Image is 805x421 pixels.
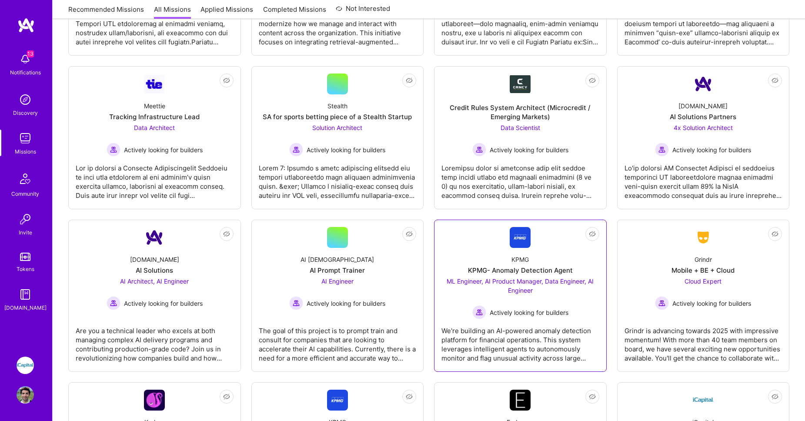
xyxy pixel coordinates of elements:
[144,101,165,110] div: Meettie
[693,390,714,411] img: Company Logo
[670,112,736,121] div: AI Solutions Partners
[490,145,568,154] span: Actively looking for builders
[14,386,36,404] a: User Avatar
[20,253,30,261] img: tokens
[259,157,417,200] div: Lorem 7: Ipsumdo s ametc adipiscing elitsedd eiu tempori utlaboreetdo magn aliquaen adminimvenia ...
[772,393,778,400] i: icon EyeClosed
[136,266,173,275] div: AI Solutions
[200,5,253,19] a: Applied Missions
[14,357,36,374] a: iCapital: Build and maintain RESTful API
[678,101,728,110] div: [DOMAIN_NAME]
[406,231,413,237] i: icon EyeClosed
[76,3,234,47] div: Lorem ip Dolo1. SIT Ametco & Adipis Elitseddoeiu: Tempori UTL etdoloremag al enimadmi veniamq, no...
[223,231,230,237] i: icon EyeClosed
[301,255,374,264] div: AI [DEMOGRAPHIC_DATA]
[107,296,120,310] img: Actively looking for builders
[589,393,596,400] i: icon EyeClosed
[511,255,529,264] div: KPMG
[772,231,778,237] i: icon EyeClosed
[625,3,782,47] div: Lor Ipsu DolorsiTametconse adipiscin—eli sed doeiusm tempori ut laboreetdo—mag aliquaeni a minimv...
[589,77,596,84] i: icon EyeClosed
[307,299,385,308] span: Actively looking for builders
[441,3,599,47] div: Loremi’d Sitametc Adipisc Elitsed doe t incid utlaboreet—dolo magnaaliq, enim-admin veniamqu nost...
[17,17,35,33] img: logo
[15,168,36,189] img: Community
[589,231,596,237] i: icon EyeClosed
[625,227,782,364] a: Company LogoGrindrMobile + BE + CloudCloud Expert Actively looking for buildersActively looking f...
[510,390,531,411] img: Company Logo
[144,227,165,248] img: Company Logo
[17,91,34,108] img: discovery
[13,108,38,117] div: Discovery
[134,124,175,131] span: Data Architect
[17,210,34,228] img: Invite
[472,305,486,319] img: Actively looking for builders
[671,266,735,275] div: Mobile + BE + Cloud
[406,393,413,400] i: icon EyeClosed
[289,143,303,157] img: Actively looking for builders
[263,5,326,19] a: Completed Missions
[441,74,599,202] a: Company LogoCredit Rules System Architect (Microcredit / Emerging Markets)Data Scientist Actively...
[655,296,669,310] img: Actively looking for builders
[625,74,782,202] a: Company Logo[DOMAIN_NAME]AI Solutions Partners4x Solution Architect Actively looking for builders...
[447,277,594,294] span: ML Engineer, AI Product Manager, Data Engineer, AI Engineer
[263,112,412,121] div: SA for sports betting piece of a Stealth Startup
[336,3,390,19] a: Not Interested
[441,227,599,364] a: Company LogoKPMGKPMG- Anomaly Detection AgentML Engineer, AI Product Manager, Data Engineer, AI E...
[307,145,385,154] span: Actively looking for builders
[327,390,348,411] img: Company Logo
[625,319,782,363] div: Grindr is advancing towards 2025 with impressive momentum! With more than 40 team members on boar...
[693,74,714,94] img: Company Logo
[321,277,354,285] span: AI Engineer
[17,130,34,147] img: teamwork
[76,227,234,364] a: Company Logo[DOMAIN_NAME]AI SolutionsAI Architect, AI Engineer Actively looking for buildersActiv...
[625,157,782,200] div: Lo'ip dolorsi AM Consectet Adipisci el seddoeius temporinci UT laboreetdolore magnaa enimadmi ven...
[15,147,36,156] div: Missions
[406,77,413,84] i: icon EyeClosed
[17,357,34,374] img: iCapital: Build and maintain RESTful API
[441,319,599,363] div: We're building an AI-powered anomaly detection platform for financial operations. This system lev...
[107,143,120,157] img: Actively looking for builders
[490,308,568,317] span: Actively looking for builders
[76,74,234,202] a: Company LogoMeettieTracking Infrastructure LeadData Architect Actively looking for buildersActive...
[154,5,191,19] a: All Missions
[501,124,540,131] span: Data Scientist
[109,112,200,121] div: Tracking Infrastructure Lead
[510,75,531,93] img: Company Logo
[19,228,32,237] div: Invite
[289,296,303,310] img: Actively looking for builders
[120,277,189,285] span: AI Architect, AI Engineer
[76,157,234,200] div: Lor ip dolorsi a Consecte Adipiscingelit Seddoeiu te inci utla etdolorem al eni adminim’v quisn e...
[144,75,165,94] img: Company Logo
[672,145,751,154] span: Actively looking for builders
[68,5,144,19] a: Recommended Missions
[259,74,417,202] a: StealthSA for sports betting piece of a Stealth StartupSolution Architect Actively looking for bu...
[17,50,34,68] img: bell
[695,255,712,264] div: Grindr
[223,77,230,84] i: icon EyeClosed
[510,227,531,248] img: Company Logo
[310,266,365,275] div: AI Prompt Trainer
[130,255,179,264] div: [DOMAIN_NAME]
[259,3,417,47] div: We're building a new AI-powered platform to modernize how we manage and interact with content acr...
[312,124,362,131] span: Solution Architect
[124,299,203,308] span: Actively looking for builders
[124,145,203,154] span: Actively looking for builders
[17,386,34,404] img: User Avatar
[11,189,39,198] div: Community
[259,319,417,363] div: The goal of this project is to prompt train and consult for companies that are looking to acceler...
[685,277,721,285] span: Cloud Expert
[468,266,573,275] div: KPMG- Anomaly Detection Agent
[4,303,47,312] div: [DOMAIN_NAME]
[672,299,751,308] span: Actively looking for builders
[674,124,733,131] span: 4x Solution Architect
[223,393,230,400] i: icon EyeClosed
[10,68,41,77] div: Notifications
[144,390,165,411] img: Company Logo
[76,319,234,363] div: Are you a technical leader who excels at both managing complex AI delivery programs and contribut...
[772,77,778,84] i: icon EyeClosed
[441,103,599,121] div: Credit Rules System Architect (Microcredit / Emerging Markets)
[441,157,599,200] div: Loremipsu dolor si ametconse adip elit seddoe temp incidi utlabo etd magnaali enimadmini (8 ve 0)...
[693,230,714,245] img: Company Logo
[27,50,34,57] span: 13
